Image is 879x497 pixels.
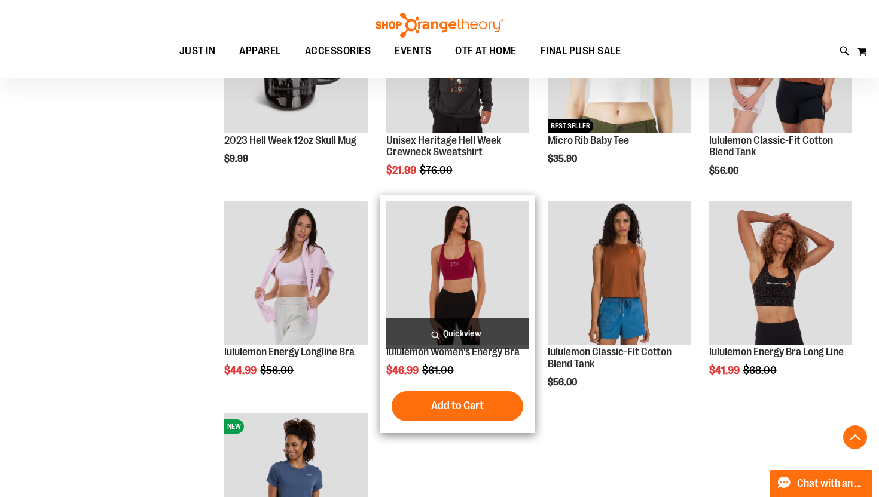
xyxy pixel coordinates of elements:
[703,195,858,406] div: product
[374,13,505,38] img: Shop Orangetheory
[386,201,529,346] a: Product image for lululemon Womens Energy Bra
[431,399,484,412] span: Add to Cart
[380,195,535,432] div: product
[386,164,418,176] span: $21.99
[542,195,697,418] div: product
[709,134,833,158] a: lululemon Classic-Fit Cotton Blend Tank
[548,377,579,388] span: $56.00
[224,134,356,146] a: 2023 Hell Week 12oz Skull Mug
[386,346,520,358] a: lululemon Women's Energy Bra
[395,38,431,65] span: EVENTS
[224,201,367,346] a: lululemon Energy Longline Bra
[548,201,691,344] img: lululemon Classic-Fit Cotton Blend Tank
[218,195,373,406] div: product
[743,364,779,376] span: $68.00
[420,164,454,176] span: $76.00
[455,38,517,65] span: OTF AT HOME
[179,38,216,65] span: JUST IN
[239,38,281,65] span: APPAREL
[305,38,371,65] span: ACCESSORIES
[386,134,501,158] a: Unisex Heritage Hell Week Crewneck Sweatshirt
[709,201,852,344] img: Product image for lululemon Energy Bra Long Line
[224,154,250,164] span: $9.99
[224,201,367,344] img: lululemon Energy Longline Bra
[386,201,529,344] img: Product image for lululemon Womens Energy Bra
[541,38,621,65] span: FINAL PUSH SALE
[709,165,740,176] span: $56.00
[224,346,355,358] a: lululemon Energy Longline Bra
[422,364,456,376] span: $61.00
[548,201,691,346] a: lululemon Classic-Fit Cotton Blend Tank
[709,201,852,346] a: Product image for lululemon Energy Bra Long Line
[386,318,529,349] a: Quickview
[392,391,523,421] button: Add to Cart
[224,364,258,376] span: $44.99
[386,364,420,376] span: $46.99
[548,154,579,164] span: $35.90
[797,478,865,489] span: Chat with an Expert
[843,425,867,449] button: Back To Top
[770,470,872,497] button: Chat with an Expert
[548,134,629,146] a: Micro Rib Baby Tee
[709,364,741,376] span: $41.99
[548,346,672,370] a: lululemon Classic-Fit Cotton Blend Tank
[260,364,295,376] span: $56.00
[224,419,244,434] span: NEW
[709,346,844,358] a: lululemon Energy Bra Long Line
[548,119,593,133] span: BEST SELLER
